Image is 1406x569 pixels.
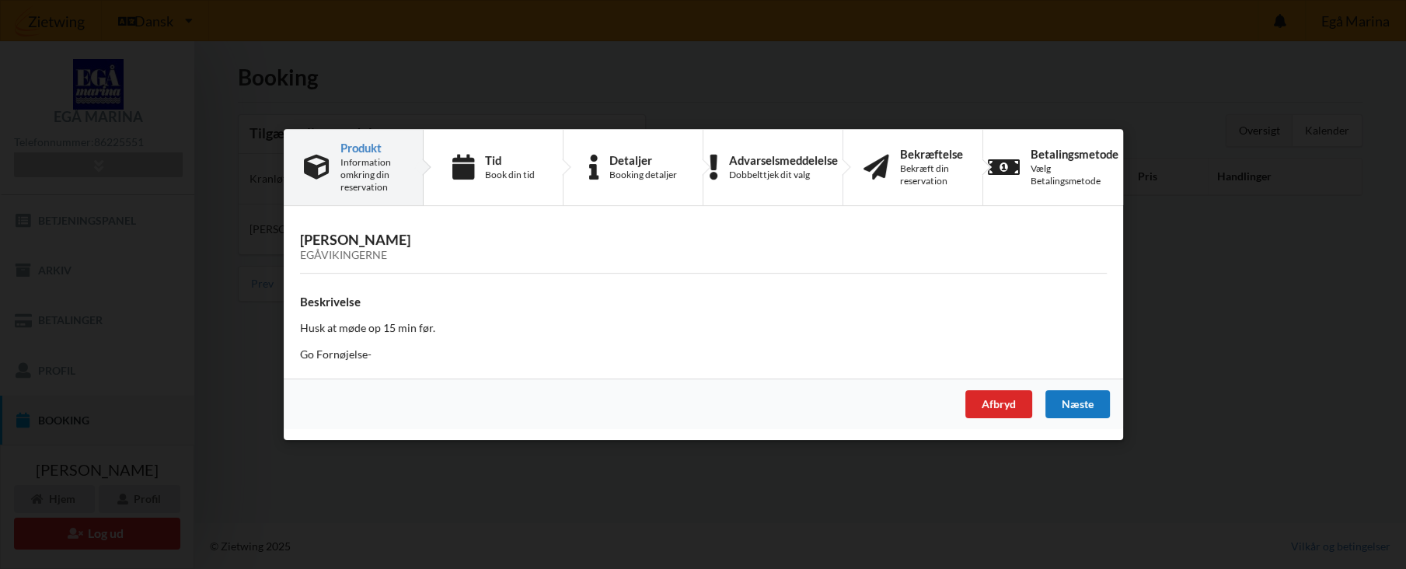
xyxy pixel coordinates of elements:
[609,169,677,181] div: Booking detaljer
[1031,148,1118,160] div: Betalingsmetode
[728,154,837,166] div: Advarselsmeddelelse
[899,148,962,160] div: Bekræftelse
[965,390,1031,418] div: Afbryd
[484,154,534,166] div: Tid
[1031,162,1118,187] div: Vælg Betalingsmetode
[340,141,403,154] div: Produkt
[484,169,534,181] div: Book din tid
[728,169,837,181] div: Dobbelttjek dit valg
[300,249,1107,262] div: Egåvikingerne
[300,295,1107,309] h4: Beskrivelse
[340,156,403,194] div: Information omkring din reservation
[300,320,1107,336] p: Husk at møde op 15 min før.
[899,162,962,187] div: Bekræft din reservation
[609,154,677,166] div: Detaljer
[300,347,1107,362] p: Go Fornøjelse-
[300,231,1107,262] h3: [PERSON_NAME]
[1045,390,1109,418] div: Næste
